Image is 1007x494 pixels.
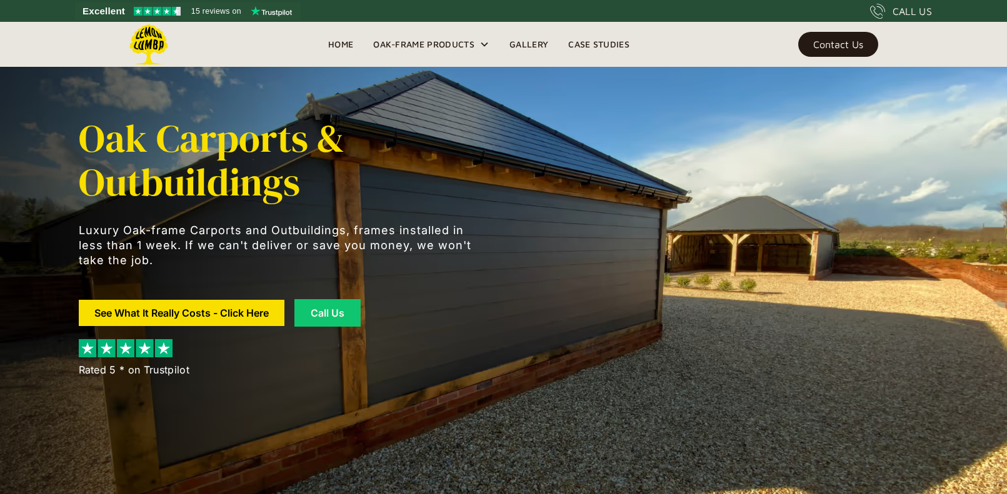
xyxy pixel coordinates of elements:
[558,35,639,54] a: Case Studies
[191,4,241,19] span: 15 reviews on
[870,4,932,19] a: CALL US
[251,6,292,16] img: Trustpilot logo
[75,2,301,20] a: See Lemon Lumba reviews on Trustpilot
[294,299,361,327] a: Call Us
[310,308,345,318] div: Call Us
[363,22,499,67] div: Oak-Frame Products
[373,37,474,52] div: Oak-Frame Products
[83,4,125,19] span: Excellent
[798,32,878,57] a: Contact Us
[893,4,932,19] div: CALL US
[79,117,479,204] h1: Oak Carports & Outbuildings
[79,362,189,377] div: Rated 5 * on Trustpilot
[134,7,181,16] img: Trustpilot 4.5 stars
[813,40,863,49] div: Contact Us
[499,35,558,54] a: Gallery
[79,223,479,268] p: Luxury Oak-frame Carports and Outbuildings, frames installed in less than 1 week. If we can't del...
[318,35,363,54] a: Home
[79,300,284,326] a: See What It Really Costs - Click Here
